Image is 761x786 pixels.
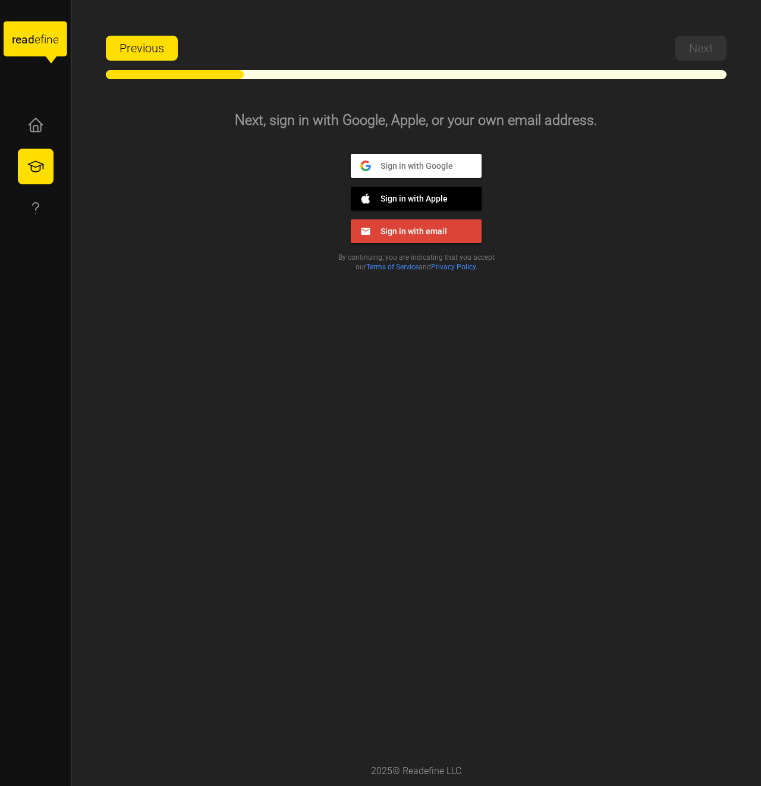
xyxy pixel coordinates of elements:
[371,160,453,171] span: Sign in with Google
[351,154,482,178] button: Sign in with Google
[34,33,40,46] tspan: e
[21,33,27,46] tspan: a
[40,33,45,46] tspan: f
[366,263,419,271] a: Terms of Service
[371,193,448,203] span: Sign in with Apple
[119,111,713,130] h3: Next, sign in with Google, Apple, or your own email address.
[47,33,54,46] tspan: n
[4,10,67,74] a: readefine
[120,36,164,60] span: Previous
[675,36,727,61] button: Next
[28,33,34,46] tspan: d
[431,263,476,271] a: Privacy Policy
[351,219,482,243] button: Sign in with email
[371,225,447,236] span: Sign in with email
[365,758,467,785] div: 2025 © Readefine LLC
[323,253,509,272] p: By continuing, you are indicating that you accept our and .
[12,33,16,46] tspan: r
[351,187,482,210] button: Sign in with Apple
[106,36,178,61] button: Previous
[53,33,59,46] tspan: e
[689,36,713,60] span: Next
[15,33,21,46] tspan: e
[44,33,46,46] tspan: i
